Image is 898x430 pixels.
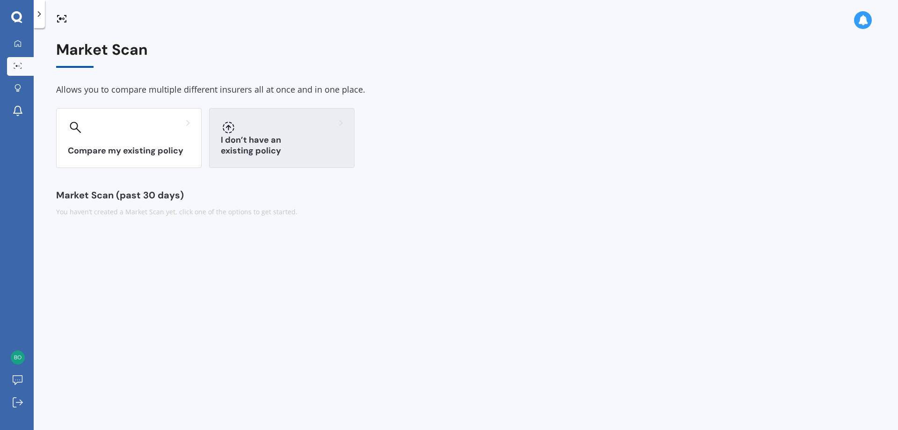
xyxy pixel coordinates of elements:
div: Allows you to compare multiple different insurers all at once and in one place. [56,83,876,97]
h3: I don’t have an existing policy [221,135,343,156]
div: You haven’t created a Market Scan yet, click one of the options to get started. [56,207,876,217]
img: 26611df124af32db1db5700481c22e8f [11,350,25,364]
div: Market Scan [56,41,876,68]
div: Market Scan (past 30 days) [56,190,876,200]
h3: Compare my existing policy [68,146,190,156]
